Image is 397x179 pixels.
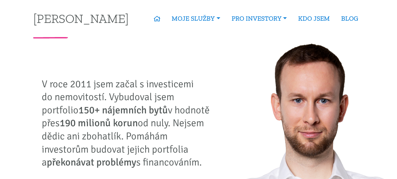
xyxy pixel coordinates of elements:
a: MOJE SLUŽBY [166,11,226,26]
strong: 190 milionů korun [60,117,138,129]
strong: překonávat problémy [47,156,136,168]
strong: 150+ nájemních bytů [78,104,168,116]
a: KDO JSEM [292,11,335,26]
p: V roce 2011 jsem začal s investicemi do nemovitostí. Vybudoval jsem portfolio v hodnotě přes od n... [42,78,214,169]
a: PRO INVESTORY [226,11,292,26]
a: [PERSON_NAME] [33,12,129,24]
a: BLOG [335,11,364,26]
